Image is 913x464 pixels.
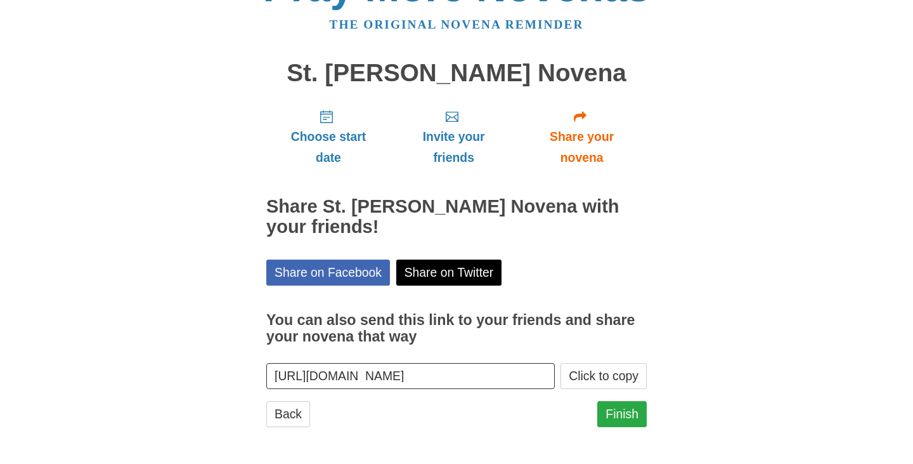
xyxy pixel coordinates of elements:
[266,312,647,345] h3: You can also send this link to your friends and share your novena that way
[597,401,647,427] a: Finish
[266,197,647,237] h2: Share St. [PERSON_NAME] Novena with your friends!
[560,363,647,389] button: Click to copy
[266,60,647,87] h1: St. [PERSON_NAME] Novena
[396,260,502,286] a: Share on Twitter
[266,99,391,175] a: Choose start date
[403,126,504,168] span: Invite your friends
[279,126,378,168] span: Choose start date
[330,18,584,31] a: The original novena reminder
[391,99,517,175] a: Invite your friends
[266,260,390,286] a: Share on Facebook
[266,401,310,427] a: Back
[529,126,634,168] span: Share your novena
[517,99,647,175] a: Share your novena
